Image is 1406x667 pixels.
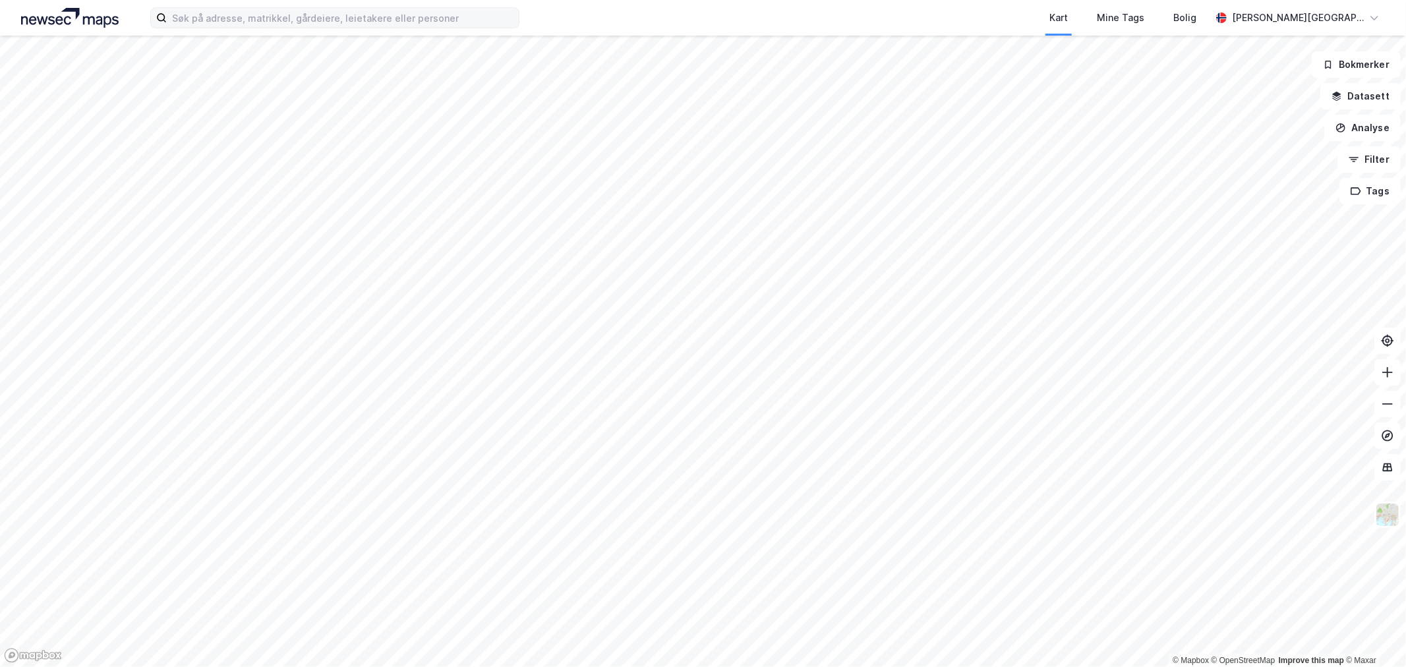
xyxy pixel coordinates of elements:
[1375,502,1400,527] img: Z
[1320,83,1401,109] button: Datasett
[1049,10,1068,26] div: Kart
[1312,51,1401,78] button: Bokmerker
[4,648,62,663] a: Mapbox homepage
[1097,10,1144,26] div: Mine Tags
[1337,146,1401,173] button: Filter
[1212,656,1275,665] a: OpenStreetMap
[1279,656,1344,665] a: Improve this map
[167,8,519,28] input: Søk på adresse, matrikkel, gårdeiere, leietakere eller personer
[1173,656,1209,665] a: Mapbox
[1173,10,1196,26] div: Bolig
[1339,178,1401,204] button: Tags
[1232,10,1364,26] div: [PERSON_NAME][GEOGRAPHIC_DATA]
[21,8,119,28] img: logo.a4113a55bc3d86da70a041830d287a7e.svg
[1324,115,1401,141] button: Analyse
[1340,604,1406,667] iframe: Chat Widget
